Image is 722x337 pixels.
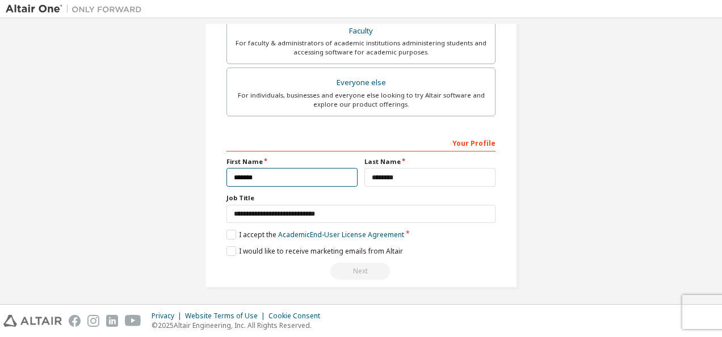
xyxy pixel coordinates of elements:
[226,263,496,280] div: Read and acccept EULA to continue
[268,311,327,321] div: Cookie Consent
[152,311,185,321] div: Privacy
[69,315,81,327] img: facebook.svg
[152,321,327,330] p: © 2025 Altair Engineering, Inc. All Rights Reserved.
[234,39,488,57] div: For faculty & administrators of academic institutions administering students and accessing softwa...
[87,315,99,327] img: instagram.svg
[234,91,488,109] div: For individuals, businesses and everyone else looking to try Altair software and explore our prod...
[226,193,496,203] label: Job Title
[364,157,496,166] label: Last Name
[125,315,141,327] img: youtube.svg
[106,315,118,327] img: linkedin.svg
[226,230,404,239] label: I accept the
[226,157,358,166] label: First Name
[3,315,62,327] img: altair_logo.svg
[226,246,403,256] label: I would like to receive marketing emails from Altair
[226,133,496,151] div: Your Profile
[234,75,488,91] div: Everyone else
[278,230,404,239] a: Academic End-User License Agreement
[6,3,148,15] img: Altair One
[185,311,268,321] div: Website Terms of Use
[234,23,488,39] div: Faculty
